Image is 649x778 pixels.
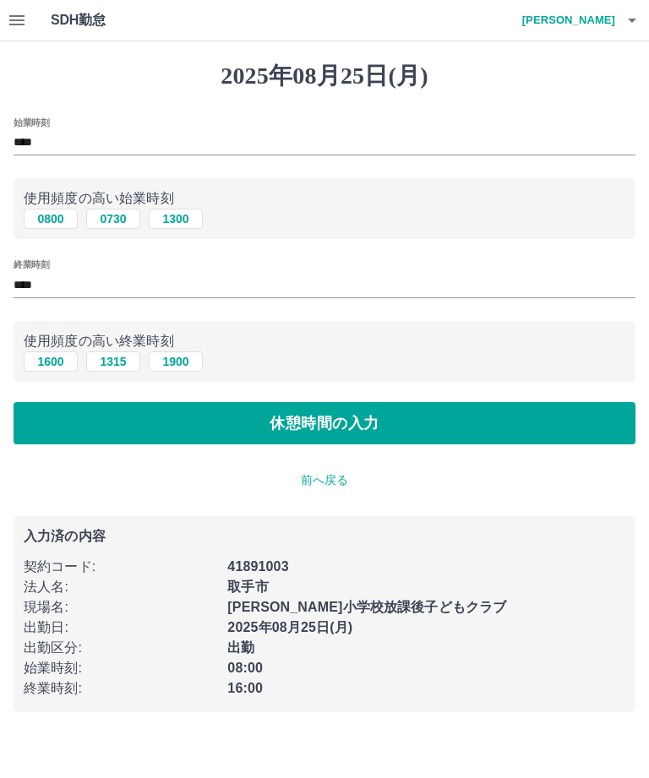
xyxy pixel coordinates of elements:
p: 現場名 : [24,597,217,618]
b: 16:00 [227,681,263,695]
h1: 2025年08月25日(月) [14,62,635,90]
p: 始業時刻 : [24,658,217,678]
b: 41891003 [227,559,288,574]
label: 始業時刻 [14,116,49,128]
p: 法人名 : [24,577,217,597]
button: 0800 [24,209,78,229]
b: 出勤 [227,640,254,655]
p: 出勤区分 : [24,638,217,658]
b: 2025年08月25日(月) [227,620,352,634]
button: 1300 [149,209,203,229]
p: 終業時刻 : [24,678,217,699]
button: 休憩時間の入力 [14,402,635,444]
b: 08:00 [227,661,263,675]
button: 1900 [149,351,203,372]
p: 契約コード : [24,557,217,577]
p: 前へ戻る [14,471,635,489]
p: 使用頻度の高い終業時刻 [24,331,625,351]
label: 終業時刻 [14,258,49,271]
b: 取手市 [227,579,268,594]
button: 0730 [86,209,140,229]
b: [PERSON_NAME]小学校放課後子どもクラブ [227,600,506,614]
p: 使用頻度の高い始業時刻 [24,188,625,209]
p: 出勤日 : [24,618,217,638]
button: 1600 [24,351,78,372]
p: 入力済の内容 [24,530,625,543]
button: 1315 [86,351,140,372]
